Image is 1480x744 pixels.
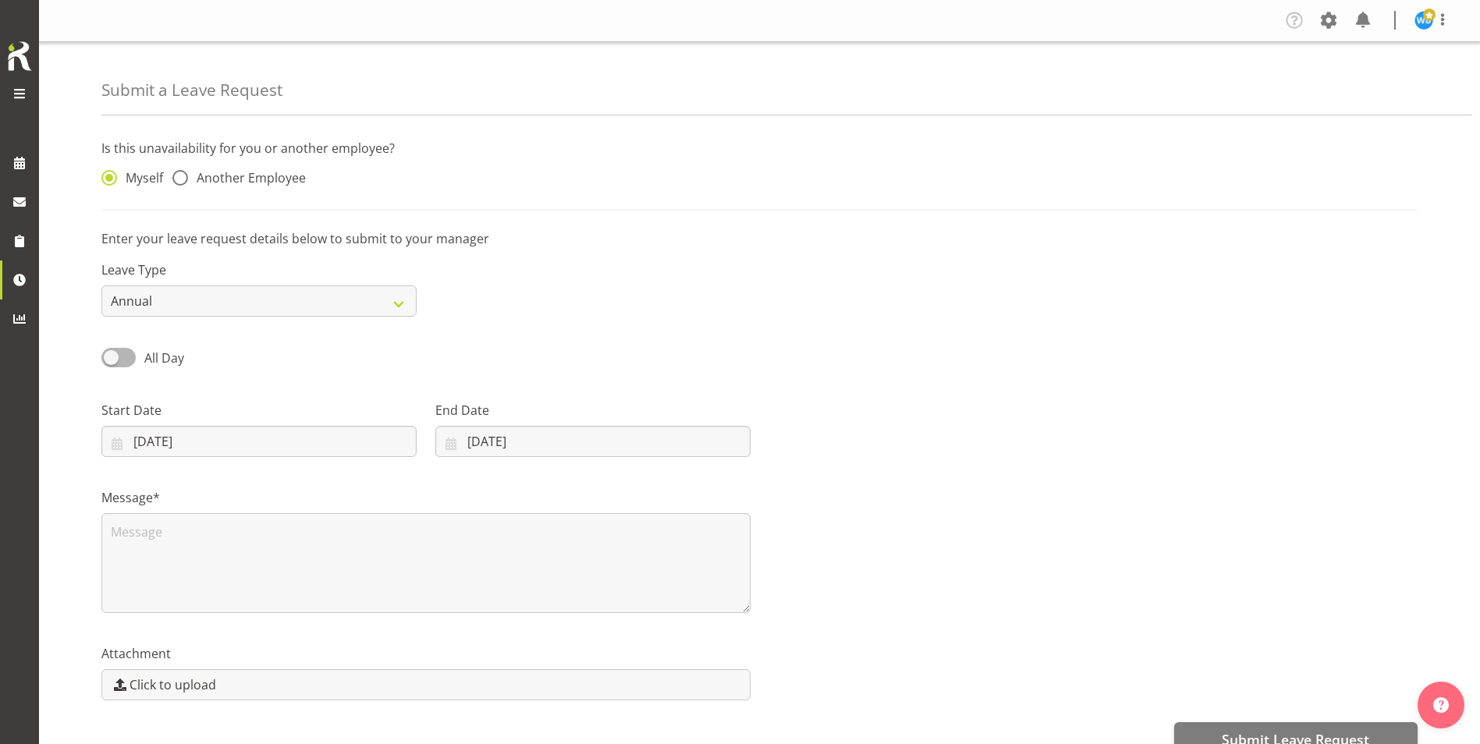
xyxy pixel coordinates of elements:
[101,229,1418,248] p: Enter your leave request details below to submit to your manager
[101,260,417,279] label: Leave Type
[101,426,417,457] input: Click to select...
[1433,697,1449,713] img: help-xxl-2.png
[435,401,751,420] label: End Date
[435,426,751,457] input: Click to select...
[4,39,35,73] img: Rosterit icon logo
[101,401,417,420] label: Start Date
[1414,11,1433,30] img: willem-burger11692.jpg
[117,170,163,186] span: Myself
[188,170,306,186] span: Another Employee
[101,81,282,99] h4: Submit a Leave Request
[101,139,1418,158] p: Is this unavailability for you or another employee?
[101,644,751,663] label: Attachment
[101,488,751,507] label: Message*
[130,675,216,694] span: Click to upload
[144,349,184,367] span: All Day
